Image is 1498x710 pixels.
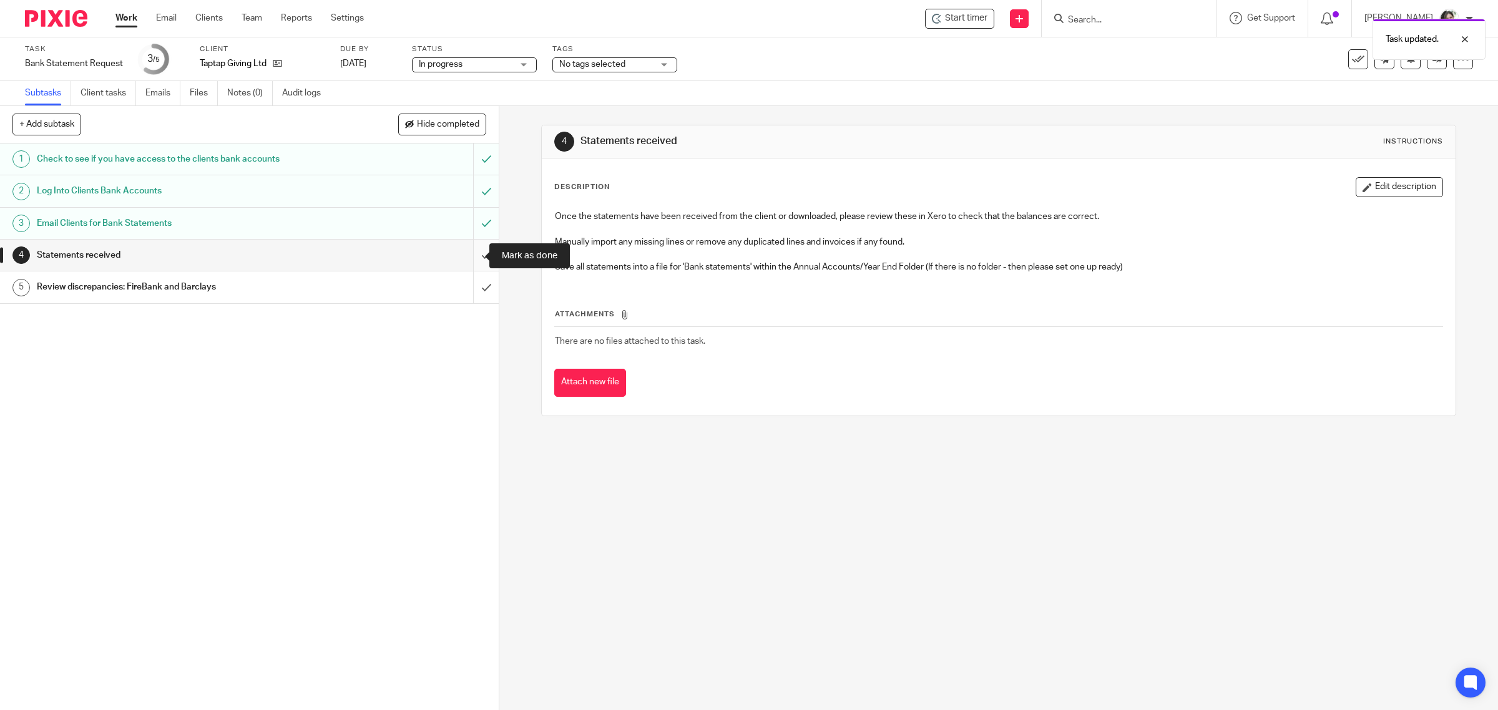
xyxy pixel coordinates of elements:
[555,261,1443,273] p: Save all statements into a file for 'Bank statements' within the Annual Accounts/Year End Folder ...
[331,12,364,24] a: Settings
[25,10,87,27] img: Pixie
[554,132,574,152] div: 4
[580,135,1025,148] h1: Statements received
[12,215,30,232] div: 3
[555,337,705,346] span: There are no files attached to this task.
[398,114,486,135] button: Hide completed
[190,81,218,105] a: Files
[25,57,123,70] div: Bank Statement Request
[156,12,177,24] a: Email
[925,9,994,29] div: Taptap Giving Ltd - Bank Statement Request
[145,81,180,105] a: Emails
[147,52,160,66] div: 3
[25,81,71,105] a: Subtasks
[37,278,320,296] h1: Review discrepancies: FireBank and Barclays
[559,60,625,69] span: No tags selected
[12,114,81,135] button: + Add subtask
[1383,137,1443,147] div: Instructions
[12,246,30,264] div: 4
[417,120,479,130] span: Hide completed
[1386,33,1439,46] p: Task updated.
[282,81,330,105] a: Audit logs
[200,44,325,54] label: Client
[242,12,262,24] a: Team
[1439,9,1459,29] img: barbara-raine-.jpg
[81,81,136,105] a: Client tasks
[227,81,273,105] a: Notes (0)
[153,56,160,63] small: /5
[340,44,396,54] label: Due by
[340,59,366,68] span: [DATE]
[37,182,320,200] h1: Log Into Clients Bank Accounts
[115,12,137,24] a: Work
[412,44,537,54] label: Status
[25,44,123,54] label: Task
[37,246,320,265] h1: Statements received
[555,311,615,318] span: Attachments
[12,150,30,168] div: 1
[554,369,626,397] button: Attach new file
[555,236,1443,248] p: Manually import any missing lines or remove any duplicated lines and invoices if any found.
[195,12,223,24] a: Clients
[419,60,463,69] span: In progress
[552,44,677,54] label: Tags
[554,182,610,192] p: Description
[281,12,312,24] a: Reports
[1356,177,1443,197] button: Edit description
[12,279,30,296] div: 5
[12,183,30,200] div: 2
[37,150,320,168] h1: Check to see if you have access to the clients bank accounts
[555,210,1443,223] p: Once the statements have been received from the client or downloaded, please review these in Xero...
[200,57,267,70] p: Taptap Giving Ltd
[37,214,320,233] h1: Email Clients for Bank Statements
